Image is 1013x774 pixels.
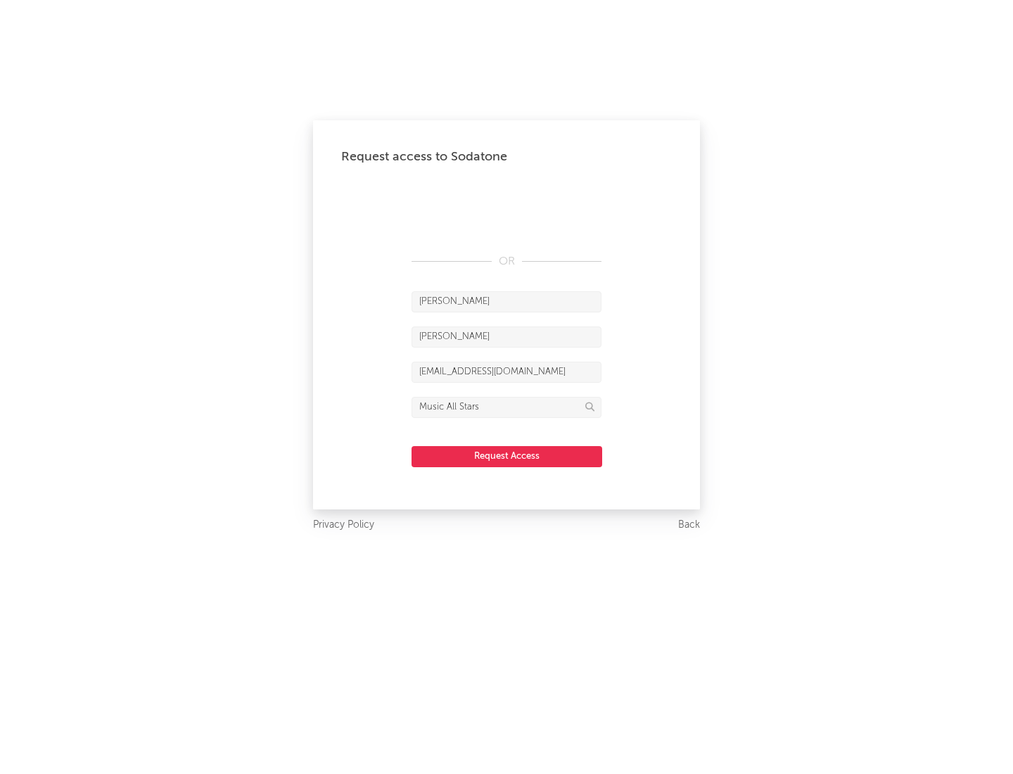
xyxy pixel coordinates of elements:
a: Back [678,516,700,534]
input: Email [412,362,601,383]
div: Request access to Sodatone [341,148,672,165]
button: Request Access [412,446,602,467]
input: Last Name [412,326,601,348]
a: Privacy Policy [313,516,374,534]
input: Division [412,397,601,418]
div: OR [412,253,601,270]
input: First Name [412,291,601,312]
